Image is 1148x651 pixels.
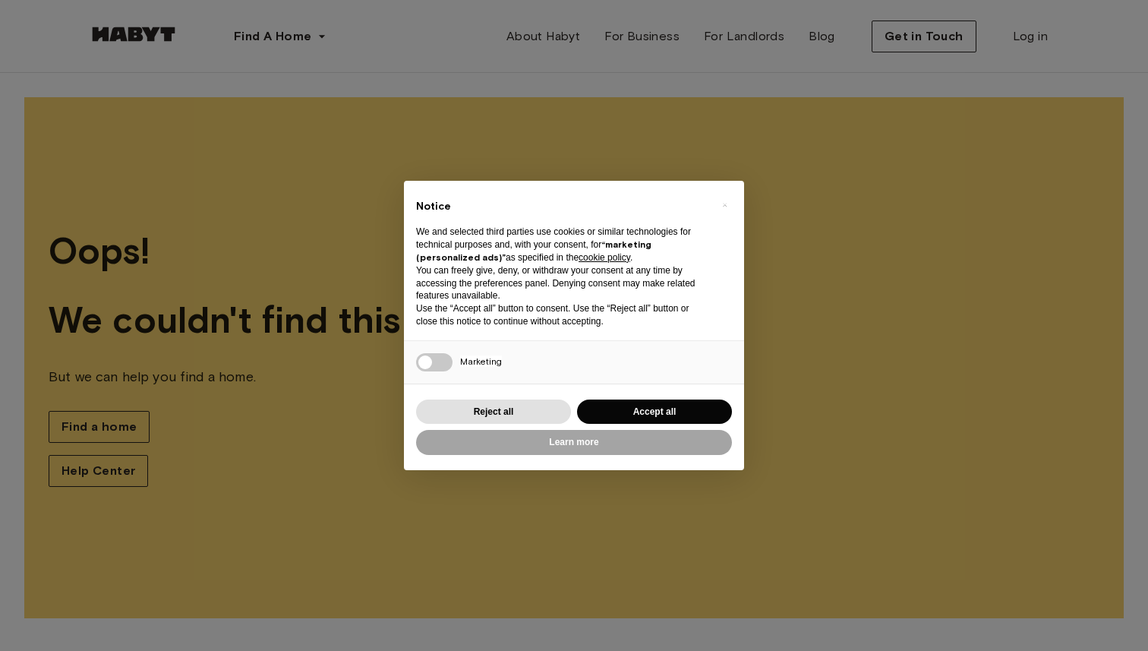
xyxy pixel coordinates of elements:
[416,302,708,328] p: Use the “Accept all” button to consent. Use the “Reject all” button or close this notice to conti...
[416,264,708,302] p: You can freely give, deny, or withdraw your consent at any time by accessing the preferences pane...
[579,252,630,263] a: cookie policy
[460,356,502,367] span: Marketing
[416,239,651,263] strong: “marketing (personalized ads)”
[712,193,736,217] button: Close this notice
[416,400,571,425] button: Reject all
[416,430,732,455] button: Learn more
[577,400,732,425] button: Accept all
[722,196,727,214] span: ×
[416,226,708,264] p: We and selected third parties use cookies or similar technologies for technical purposes and, wit...
[416,199,708,214] h2: Notice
